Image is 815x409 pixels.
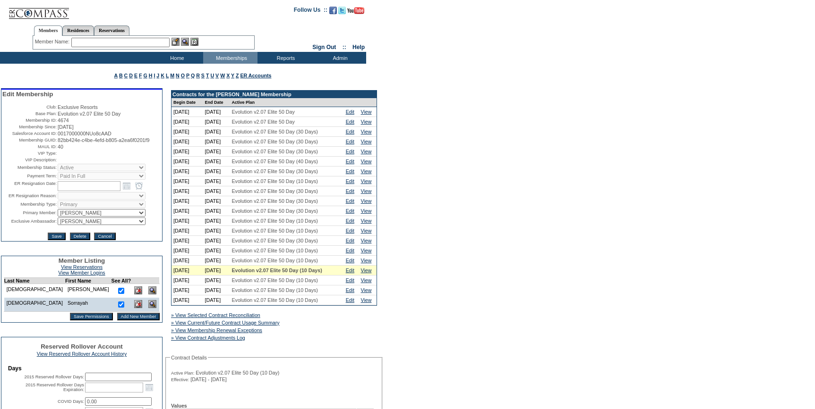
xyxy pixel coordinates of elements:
[236,73,239,78] a: Z
[148,286,156,294] img: View Dashboard
[4,278,65,284] td: Last Name
[2,200,57,208] td: Membership Type:
[172,38,180,46] img: b_edit.gif
[2,137,57,143] td: Membership GUID:
[346,188,354,194] a: Edit
[347,9,364,15] a: Subscribe to our YouTube Channel
[361,267,372,273] a: View
[172,285,203,295] td: [DATE]
[65,284,112,298] td: [PERSON_NAME]
[186,73,189,78] a: P
[112,278,131,284] td: See All?
[2,172,57,180] td: Payment Term:
[65,298,112,312] td: Sorrayah
[343,44,346,50] span: ::
[114,73,118,78] a: A
[361,228,372,234] a: View
[2,144,57,150] td: MAUL ID:
[161,73,164,78] a: K
[172,295,203,305] td: [DATE]
[203,167,230,176] td: [DATE]
[346,258,354,263] a: Edit
[37,351,127,357] a: View Reserved Rollover Account History
[346,139,354,144] a: Edit
[203,285,230,295] td: [DATE]
[171,335,245,341] a: » View Contract Adjustments Log
[62,25,94,35] a: Residences
[346,178,354,184] a: Edit
[232,149,317,154] span: Evolution v2.07 Elite 50 Day (30 Days)
[346,198,354,204] a: Edit
[58,399,84,404] label: COVID Days:
[346,149,354,154] a: Edit
[134,300,142,308] img: Delete
[172,216,203,226] td: [DATE]
[172,176,203,186] td: [DATE]
[58,111,120,117] span: Evolution v2.07 Elite 50 Day
[172,236,203,246] td: [DATE]
[2,164,57,171] td: Membership Status:
[2,111,57,117] td: Base Plan:
[203,98,230,107] td: End Date
[232,188,317,194] span: Evolution v2.07 Elite 50 Day (30 Days)
[172,147,203,157] td: [DATE]
[172,167,203,176] td: [DATE]
[58,124,74,130] span: [DATE]
[203,256,230,266] td: [DATE]
[172,127,203,137] td: [DATE]
[124,73,128,78] a: C
[232,267,322,273] span: Evolution v2.07 Elite 50 Day (10 Days)
[232,129,317,134] span: Evolution v2.07 Elite 50 Day (30 Days)
[171,403,187,409] b: Values
[203,52,257,64] td: Memberships
[58,131,112,136] span: 0017000000NUo8cAAD
[170,73,174,78] a: M
[220,73,225,78] a: W
[172,246,203,256] td: [DATE]
[196,370,279,376] span: Evolution v2.07 Elite 50 Day (10 Day)
[346,238,354,243] a: Edit
[230,98,343,107] td: Active Plan
[196,73,200,78] a: R
[361,109,372,115] a: View
[149,73,153,78] a: H
[257,52,312,64] td: Reports
[347,7,364,14] img: Subscribe to our YouTube Channel
[361,139,372,144] a: View
[232,159,317,164] span: Evolution v2.07 Elite 50 Day (40 Days)
[172,206,203,216] td: [DATE]
[232,297,317,303] span: Evolution v2.07 Elite 50 Day (10 Days)
[203,157,230,167] td: [DATE]
[203,147,230,157] td: [DATE]
[203,295,230,305] td: [DATE]
[203,137,230,147] td: [DATE]
[361,119,372,125] a: View
[232,258,317,263] span: Evolution v2.07 Elite 50 Day (10 Days)
[2,117,57,123] td: Membership ID:
[58,137,149,143] span: 82bb424e-c4be-4efd-b805-a2ea6f0201f9
[171,370,194,376] span: Active Plan:
[232,119,294,125] span: Evolution v2.07 Elite 50 Day
[2,150,57,156] td: VIP Type:
[346,119,354,125] a: Edit
[171,320,280,326] a: » View Current/Future Contract Usage Summary
[2,181,57,191] td: ER Resignation Date:
[206,73,209,78] a: T
[144,382,154,392] a: Open the calendar popup.
[346,297,354,303] a: Edit
[2,131,57,136] td: Salesforce Account ID:
[26,383,84,392] label: 2015 Reserved Rollover Days Expiration:
[361,297,372,303] a: View
[232,178,317,184] span: Evolution v2.07 Elite 50 Day (10 Days)
[346,267,354,273] a: Edit
[203,236,230,246] td: [DATE]
[338,9,346,15] a: Follow us on Twitter
[171,312,260,318] a: » View Selected Contract Reconciliation
[58,104,98,110] span: Exclusive Resorts
[24,375,84,379] label: 2015 Reserved Rollover Days:
[58,117,69,123] span: 4674
[210,73,214,78] a: U
[361,218,372,224] a: View
[203,275,230,285] td: [DATE]
[171,327,262,333] a: » View Membership Renewal Exceptions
